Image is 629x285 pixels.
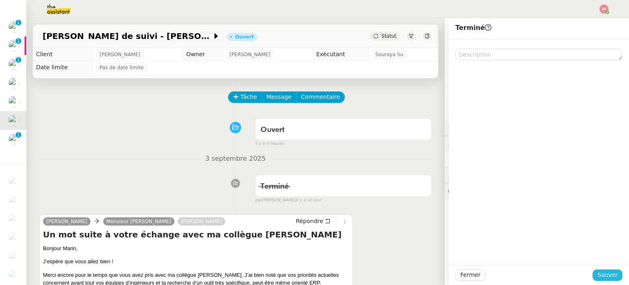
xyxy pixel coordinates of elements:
[8,59,20,70] img: users%2FC9SBsJ0duuaSgpQFj5LgoEX8n0o2%2Favatar%2Fec9d51b8-9413-4189-adfb-7be4d8c96a3c
[296,217,323,225] span: Répondre
[255,197,321,204] small: [PERSON_NAME]
[445,120,629,136] div: ⚙️Procédures
[8,270,20,281] img: users%2FW4OQjB9BRtYK2an7yusO0WsYLsD3%2Favatar%2F28027066-518b-424c-8476-65f2e549ac29
[16,57,21,63] nz-badge-sup: 1
[593,269,622,281] button: Sauver
[240,92,257,102] span: Tâche
[17,20,20,27] p: 1
[178,218,225,225] a: [PERSON_NAME]
[33,61,93,74] td: Date limite
[8,251,20,263] img: users%2FC9SBsJ0duuaSgpQFj5LgoEX8n0o2%2Favatar%2Fec9d51b8-9413-4189-adfb-7be4d8c96a3c
[8,78,20,89] img: users%2FC9SBsJ0duuaSgpQFj5LgoEX8n0o2%2Favatar%2Fec9d51b8-9413-4189-adfb-7be4d8c96a3c
[262,91,296,103] button: Message
[293,217,333,226] button: Répondre
[8,115,20,126] img: users%2FW4OQjB9BRtYK2an7yusO0WsYLsD3%2Favatar%2F28027066-518b-424c-8476-65f2e549ac29
[600,5,609,14] img: svg
[267,92,292,102] span: Message
[230,50,271,59] span: [PERSON_NAME]
[260,183,289,190] span: Terminé
[296,91,345,103] button: Commentaire
[100,64,144,72] span: Pas de date limite
[255,197,262,204] span: par
[376,50,403,59] span: Souraya Su
[597,270,618,280] span: Sauver
[16,132,21,138] nz-badge-sup: 1
[448,139,501,149] span: 🔐
[8,96,20,107] img: users%2FW4OQjB9BRtYK2an7yusO0WsYLsD3%2Favatar%2F28027066-518b-424c-8476-65f2e549ac29
[16,20,21,25] nz-badge-sup: 1
[260,126,285,134] span: Ouvert
[43,229,349,240] h4: Un mot suite à votre échange avec ma collègue [PERSON_NAME]
[228,91,262,103] button: Tâche
[381,33,396,39] span: Statut
[313,48,369,61] td: Exécutant
[183,48,223,61] td: Owner
[8,134,20,145] img: users%2FW4OQjB9BRtYK2an7yusO0WsYLsD3%2Favatar%2F28027066-518b-424c-8476-65f2e549ac29
[100,50,140,59] span: [PERSON_NAME]
[43,32,212,40] span: [PERSON_NAME] de suivi - [PERSON_NAME]
[445,136,629,152] div: 🔐Données client
[445,167,629,183] div: ⏲️Tâches 32:55
[8,40,20,51] img: users%2FXPWOVq8PDVf5nBVhDcXguS2COHE3%2Favatar%2F3f89dc26-16aa-490f-9632-b2fdcfc735a1
[8,176,20,188] img: users%2FC9SBsJ0duuaSgpQFj5LgoEX8n0o2%2Favatar%2Fec9d51b8-9413-4189-adfb-7be4d8c96a3c
[17,132,20,139] p: 1
[460,270,480,280] span: Fermer
[103,218,174,225] a: Monsieur [PERSON_NAME]
[43,245,78,251] font: Bonjour Marin,
[455,24,491,32] span: Terminé
[43,218,91,225] a: [PERSON_NAME]
[43,258,113,264] font: J’espère que vous allez bien !
[448,172,508,178] span: ⏲️
[448,188,515,195] span: 💬
[8,214,20,225] img: users%2FW4OQjB9BRtYK2an7yusO0WsYLsD3%2Favatar%2F28027066-518b-424c-8476-65f2e549ac29
[33,48,93,61] td: Client
[8,21,20,33] img: users%2FCk7ZD5ubFNWivK6gJdIkoi2SB5d2%2Favatar%2F3f84dbb7-4157-4842-a987-fca65a8b7a9a
[255,140,284,147] span: il y a 4 heures
[8,195,20,207] img: users%2FW4OQjB9BRtYK2an7yusO0WsYLsD3%2Favatar%2F28027066-518b-424c-8476-65f2e549ac29
[448,123,491,132] span: ⚙️
[301,92,340,102] span: Commentaire
[16,38,21,44] nz-badge-sup: 1
[199,153,272,164] span: 3 septembre 2025
[17,38,20,46] p: 1
[296,197,321,204] span: il y a un jour
[17,57,20,64] p: 1
[445,184,629,200] div: 💬Commentaires 6
[455,269,485,281] button: Fermer
[235,34,254,39] div: Ouvert
[8,233,20,244] img: users%2FW4OQjB9BRtYK2an7yusO0WsYLsD3%2Favatar%2F28027066-518b-424c-8476-65f2e549ac29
